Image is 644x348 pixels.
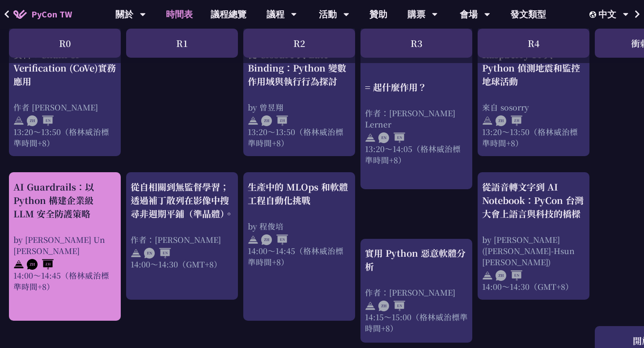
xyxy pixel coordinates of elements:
font: 時間表 [166,8,193,20]
font: 14:00～14:30（GMT+8） [482,281,573,292]
font: R3 [411,37,422,50]
img: ZHZH.38617ef.svg [261,115,288,126]
font: 13:20～13:50（格林威治標準時間+8） [482,126,578,149]
font: 14:00～14:30（GMT+8） [131,259,222,270]
font: 來自 sosorry [482,102,529,113]
img: ENEN.5a408d1.svg [144,248,171,259]
img: svg+xml;base64,PHN2ZyB4bWxucz0iaHR0cDovL3d3dy53My5vcmcvMjAwMC9zdmciIHdpZHRoPSIyNCIgaGVpZ2h0PSIyNC... [365,132,376,143]
font: by 程俊培 [248,221,284,232]
font: 生產中的 MLOps 和軟體工程自動化挑戰 [248,180,348,207]
a: 實用 Python 惡意軟體分析 作者：[PERSON_NAME] 14:15～15:00（格林威治標準時間+8） [365,246,468,335]
div: AI Guardrails：以 Python 構建企業級 LLM 安全防護策略 [13,180,116,221]
font: 作者：[PERSON_NAME] [365,287,455,298]
font: 實用 Python 惡意軟體分析 [365,246,466,273]
font: 14:15～15:00（格林威治標準時間+8） [365,311,468,334]
a: 從 Closure 到 Late Binding：Python 變數作用域與執行行為探討 by 曾昱翔 13:20～13:50（格林威治標準時間+8） [248,34,351,149]
font: 13:20～13:50（格林威治標準時間+8） [13,126,109,149]
img: 區域設定圖標 [589,11,598,18]
img: svg+xml;base64,PHN2ZyB4bWxucz0iaHR0cDovL3d3dy53My5vcmcvMjAwMC9zdmciIHdpZHRoPSIyNCIgaGVpZ2h0PSIyNC... [482,270,493,281]
a: PyCon TW [4,3,81,25]
font: 13:20～13:50（格林威治標準時間+8） [248,126,343,149]
div: by [PERSON_NAME] Un [PERSON_NAME] [13,234,116,256]
font: = 起什麼作用？ [365,81,427,93]
a: 生產中的 MLOps 和軟體工程自動化挑戰 by 程俊培 14:00～14:45（格林威治標準時間+8） [248,180,351,313]
img: svg+xml;base64,PHN2ZyB4bWxucz0iaHR0cDovL3d3dy53My5vcmcvMjAwMC9zdmciIHdpZHRoPSIyNCIgaGVpZ2h0PSIyNC... [13,115,24,126]
img: svg+xml;base64,PHN2ZyB4bWxucz0iaHR0cDovL3d3dy53My5vcmcvMjAwMC9zdmciIHdpZHRoPSIyNCIgaGVpZ2h0PSIyNC... [248,234,258,245]
img: ZHZH.38617ef.svg [496,115,522,126]
a: AI Guardrails：以 Python 構建企業級 LLM 安全防護策略 by [PERSON_NAME] Un [PERSON_NAME] 14:00～14:45（格林威治標準時間+8） [13,180,116,313]
img: svg+xml;base64,PHN2ZyB4bWxucz0iaHR0cDovL3d3dy53My5vcmcvMjAwMC9zdmciIHdpZHRoPSIyNCIgaGVpZ2h0PSIyNC... [248,115,258,126]
font: R4 [528,37,539,50]
font: 14:00～14:45（格林威治標準時間+8） [13,270,109,292]
a: 以LLM攜手Python驗證資料：Chain of Verification (CoVe)實務應用 作者 [PERSON_NAME] 13:20～13:50（格林威治標準時間+8） [13,34,116,149]
img: svg+xml;base64,PHN2ZyB4bWxucz0iaHR0cDovL3d3dy53My5vcmcvMjAwMC9zdmciIHdpZHRoPSIyNCIgaGVpZ2h0PSIyNC... [13,259,24,270]
img: svg+xml;base64,PHN2ZyB4bWxucz0iaHR0cDovL3d3dy53My5vcmcvMjAwMC9zdmciIHdpZHRoPSIyNCIgaGVpZ2h0PSIyNC... [131,248,141,259]
font: 作者 [PERSON_NAME] [13,102,98,113]
img: PyCon TW 2025 首頁圖標 [13,10,27,19]
a: Raspberry Shake - 用 Raspberry Pi 與 Python 偵測地震和監控地球活動 來自 sosorry 13:20～13:50（格林威治標準時間+8） [482,34,585,149]
font: 從自相關到無監督學習；透過補丁散列在影像中搜尋非週期平鋪（準晶體）。 [131,180,233,220]
img: ZHEN.371966e.svg [27,115,54,126]
font: 中文 [598,8,616,20]
a: = 起什麼作用？ 作者：[PERSON_NAME] Lerner 13:20～14:05（格林威治標準時間+8） [365,34,468,182]
img: svg+xml;base64,PHN2ZyB4bWxucz0iaHR0cDovL3d3dy53My5vcmcvMjAwMC9zdmciIHdpZHRoPSIyNCIgaGVpZ2h0PSIyNC... [365,301,376,311]
div: by [PERSON_NAME]([PERSON_NAME]-Hsun [PERSON_NAME]) [482,234,585,267]
font: 從語音轉文字到 AI Notebook：PyCon 台灣大會上語言與科技的橋樑 [482,180,584,220]
font: 作者：[PERSON_NAME] Lerner [365,107,455,130]
a: 從語音轉文字到 AI Notebook：PyCon 台灣大會上語言與科技的橋樑 by [PERSON_NAME]([PERSON_NAME]-Hsun [PERSON_NAME]) 14:00～... [482,180,585,292]
img: ZHEN.371966e.svg [261,234,288,245]
font: PyCon TW [31,8,72,20]
img: svg+xml;base64,PHN2ZyB4bWxucz0iaHR0cDovL3d3dy53My5vcmcvMjAwMC9zdmciIHdpZHRoPSIyNCIgaGVpZ2h0PSIyNC... [482,115,493,126]
a: 從自相關到無監督學習；透過補丁散列在影像中搜尋非週期平鋪（準晶體）。 作者：[PERSON_NAME] 14:00～14:30（GMT+8） [131,180,233,292]
font: 13:20～14:05（格林威治標準時間+8） [365,143,461,166]
img: ZHEN.371966e.svg [496,270,522,281]
img: ZHEN.371966e.svg [378,301,405,311]
font: R2 [293,37,305,50]
font: 發文類型 [510,8,546,20]
font: 作者：[PERSON_NAME] [131,234,221,245]
font: 14:00～14:45（格林威治標準時間+8） [248,245,343,267]
font: R1 [176,37,188,50]
div: 從 Closure 到 Late Binding：Python 變數作用域與執行行為探討 [248,48,351,88]
font: by 曾昱翔 [248,102,284,113]
img: ZHZH.38617ef.svg [27,259,54,270]
img: ENEN.5a408d1.svg [378,132,405,143]
font: R0 [59,37,71,50]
